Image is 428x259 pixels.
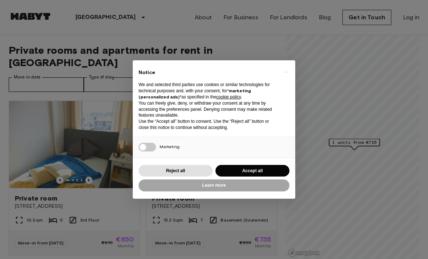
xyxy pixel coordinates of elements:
h2: Notice [139,69,278,76]
span: Marketing [160,144,180,149]
p: We and selected third parties use cookies or similar technologies for technical purposes and, wit... [139,82,278,100]
strong: “marketing (personalized ads)” [139,88,251,100]
button: Close this notice [280,66,292,78]
p: Use the “Accept all” button to consent. Use the “Reject all” button or close this notice to conti... [139,118,278,131]
button: Reject all [139,165,213,177]
button: Accept all [215,165,289,177]
button: Learn more [139,179,289,191]
span: × [285,68,287,76]
a: cookie policy [216,94,241,100]
p: You can freely give, deny, or withdraw your consent at any time by accessing the preferences pane... [139,100,278,118]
